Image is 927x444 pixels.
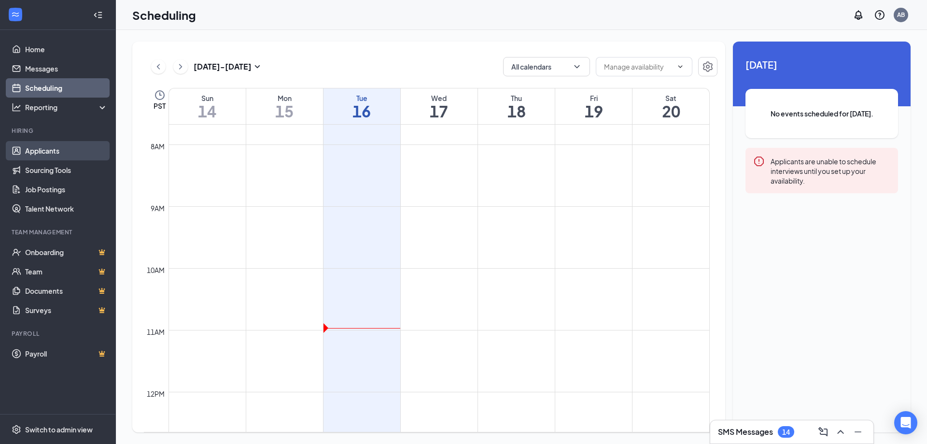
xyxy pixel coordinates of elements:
[702,61,714,72] svg: Settings
[12,102,21,112] svg: Analysis
[145,327,167,337] div: 11am
[149,141,167,152] div: 8am
[176,61,185,72] svg: ChevronRight
[478,88,555,124] a: September 18, 2025
[93,10,103,20] svg: Collapse
[604,61,673,72] input: Manage availability
[632,103,709,119] h1: 20
[145,388,167,399] div: 12pm
[25,301,108,320] a: SurveysCrown
[698,57,717,76] button: Settings
[323,88,400,124] a: September 16, 2025
[246,88,323,124] a: September 15, 2025
[632,88,709,124] a: September 20, 2025
[765,108,879,119] span: No events scheduled for [DATE].
[401,103,478,119] h1: 17
[555,93,632,103] div: Fri
[12,127,106,135] div: Hiring
[169,88,246,124] a: September 14, 2025
[154,101,166,111] span: PST
[25,40,108,59] a: Home
[874,9,885,21] svg: QuestionInfo
[572,62,582,72] svg: ChevronDown
[718,427,773,437] h3: SMS Messages
[25,262,108,281] a: TeamCrown
[478,93,555,103] div: Thu
[149,203,167,214] div: 9am
[676,63,684,71] svg: ChevronDown
[25,344,108,363] a: PayrollCrown
[25,425,93,434] div: Switch to admin view
[154,89,166,101] svg: Clock
[132,7,196,23] h1: Scheduling
[852,426,864,438] svg: Minimize
[246,103,323,119] h1: 15
[154,61,163,72] svg: ChevronLeft
[401,93,478,103] div: Wed
[323,93,400,103] div: Tue
[11,10,20,19] svg: WorkstreamLogo
[252,61,263,72] svg: SmallChevronDown
[151,59,166,74] button: ChevronLeft
[169,93,246,103] div: Sun
[745,57,898,72] span: [DATE]
[478,103,555,119] h1: 18
[833,424,848,440] button: ChevronUp
[503,57,590,76] button: All calendarsChevronDown
[25,102,108,112] div: Reporting
[25,243,108,262] a: OnboardingCrown
[632,93,709,103] div: Sat
[555,103,632,119] h1: 19
[753,156,765,167] svg: Error
[555,88,632,124] a: September 19, 2025
[401,88,478,124] a: September 17, 2025
[25,199,108,218] a: Talent Network
[894,411,917,434] div: Open Intercom Messenger
[25,281,108,301] a: DocumentsCrown
[835,426,846,438] svg: ChevronUp
[782,428,790,436] div: 14
[145,265,167,275] div: 10am
[897,11,905,19] div: AB
[169,103,246,119] h1: 14
[817,426,829,438] svg: ComposeMessage
[173,59,188,74] button: ChevronRight
[25,160,108,180] a: Sourcing Tools
[25,78,108,98] a: Scheduling
[850,424,866,440] button: Minimize
[25,59,108,78] a: Messages
[815,424,831,440] button: ComposeMessage
[246,93,323,103] div: Mon
[194,61,252,72] h3: [DATE] - [DATE]
[12,228,106,236] div: Team Management
[12,329,106,338] div: Payroll
[771,156,890,186] div: Applicants are unable to schedule interviews until you set up your availability.
[323,103,400,119] h1: 16
[12,425,21,434] svg: Settings
[853,9,864,21] svg: Notifications
[25,180,108,199] a: Job Postings
[25,141,108,160] a: Applicants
